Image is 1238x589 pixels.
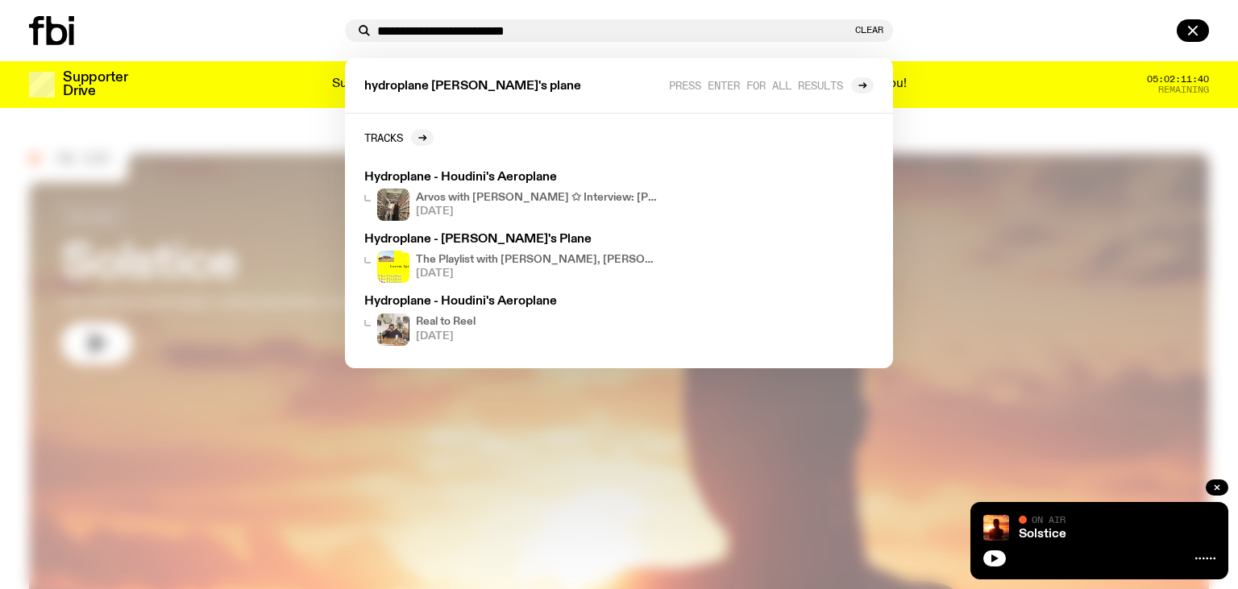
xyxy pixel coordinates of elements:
h3: Hydroplane - [PERSON_NAME]'s Plane [364,234,661,246]
h4: Arvos with [PERSON_NAME] ✩ Interview: [PERSON_NAME] [416,193,661,203]
a: Hydroplane - Houdini's AeroplaneArvos with [PERSON_NAME] ✩ Interview: [PERSON_NAME][DATE] [358,165,667,227]
p: Supporter Drive 2025: Shaping the future of our city’s music, arts, and culture - with the help o... [332,77,907,92]
a: Tracks [364,130,434,146]
button: Clear [855,26,883,35]
a: Solstice [1019,528,1066,541]
span: [DATE] [416,268,661,279]
h3: Hydroplane - Houdini's Aeroplane [364,172,661,184]
h3: Hydroplane - Houdini's Aeroplane [364,296,661,308]
h4: Real to Reel [416,317,476,327]
a: Press enter for all results [669,77,874,93]
span: Remaining [1158,85,1209,94]
h3: Supporter Drive [63,71,127,98]
h2: Tracks [364,131,403,143]
span: Press enter for all results [669,79,843,91]
span: [DATE] [416,206,661,217]
span: 05:02:11:40 [1147,75,1209,84]
span: On Air [1032,514,1066,525]
span: hydroplane [PERSON_NAME]'s plane [364,81,581,93]
span: [DATE] [416,331,476,342]
a: Hydroplane - [PERSON_NAME]'s PlaneThe Playlist with [PERSON_NAME], [PERSON_NAME], [PERSON_NAME], ... [358,227,667,289]
h4: The Playlist with [PERSON_NAME], [PERSON_NAME], [PERSON_NAME], and Raf [416,255,661,265]
img: Jasper Craig Adams holds a vintage camera to his eye, obscuring his face. He is wearing a grey ju... [377,313,409,346]
a: Hydroplane - Houdini's AeroplaneJasper Craig Adams holds a vintage camera to his eye, obscuring h... [358,289,667,351]
img: A girl standing in the ocean as waist level, staring into the rise of the sun. [983,515,1009,541]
